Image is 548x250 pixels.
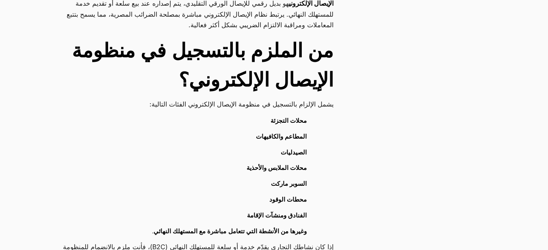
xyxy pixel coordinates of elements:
strong: السوبر ماركت [271,180,307,187]
strong: محطات الوقود [269,196,307,203]
strong: الفنادق ومنشآت الإقامة [247,212,307,219]
p: يشمل الإلزام بالتسجيل في منظومة الإيصال الإلكتروني الفئات التالية: [61,99,334,109]
strong: وغيرها من الأنشطة التي تتعامل مباشرة مع المستهلك النهائي [154,228,307,235]
strong: الصيدليات [281,149,307,156]
h2: من الملزم بالتسجيل في منظومة الإيصال الإلكتروني؟ [61,36,334,95]
strong: المطاعم والكافيهات [256,133,307,140]
strong: محلات التجزئة [271,117,307,124]
strong: محلات الملابس والأحذية [247,164,307,171]
li: . [69,224,317,240]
